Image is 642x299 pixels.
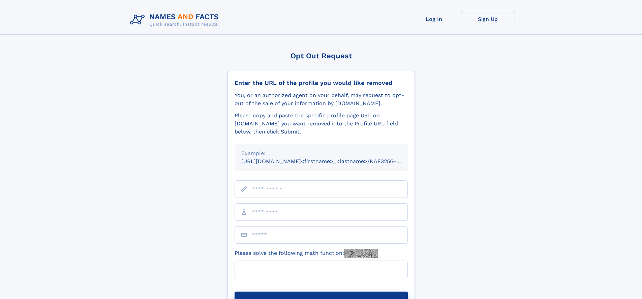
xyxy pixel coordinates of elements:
[461,11,515,27] a: Sign Up
[227,52,415,60] div: Opt Out Request
[241,149,401,157] div: Example:
[235,112,408,136] div: Please copy and paste the specific profile page URL on [DOMAIN_NAME] you want removed into the Pr...
[235,249,378,258] label: Please solve the following math function:
[407,11,461,27] a: Log In
[235,79,408,87] div: Enter the URL of the profile you would like removed
[127,11,224,29] img: Logo Names and Facts
[241,158,421,165] small: [URL][DOMAIN_NAME]<firstname>_<lastname>/NAF325G-xxxxxxxx
[235,91,408,108] div: You, or an authorized agent on your behalf, may request to opt-out of the sale of your informatio...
